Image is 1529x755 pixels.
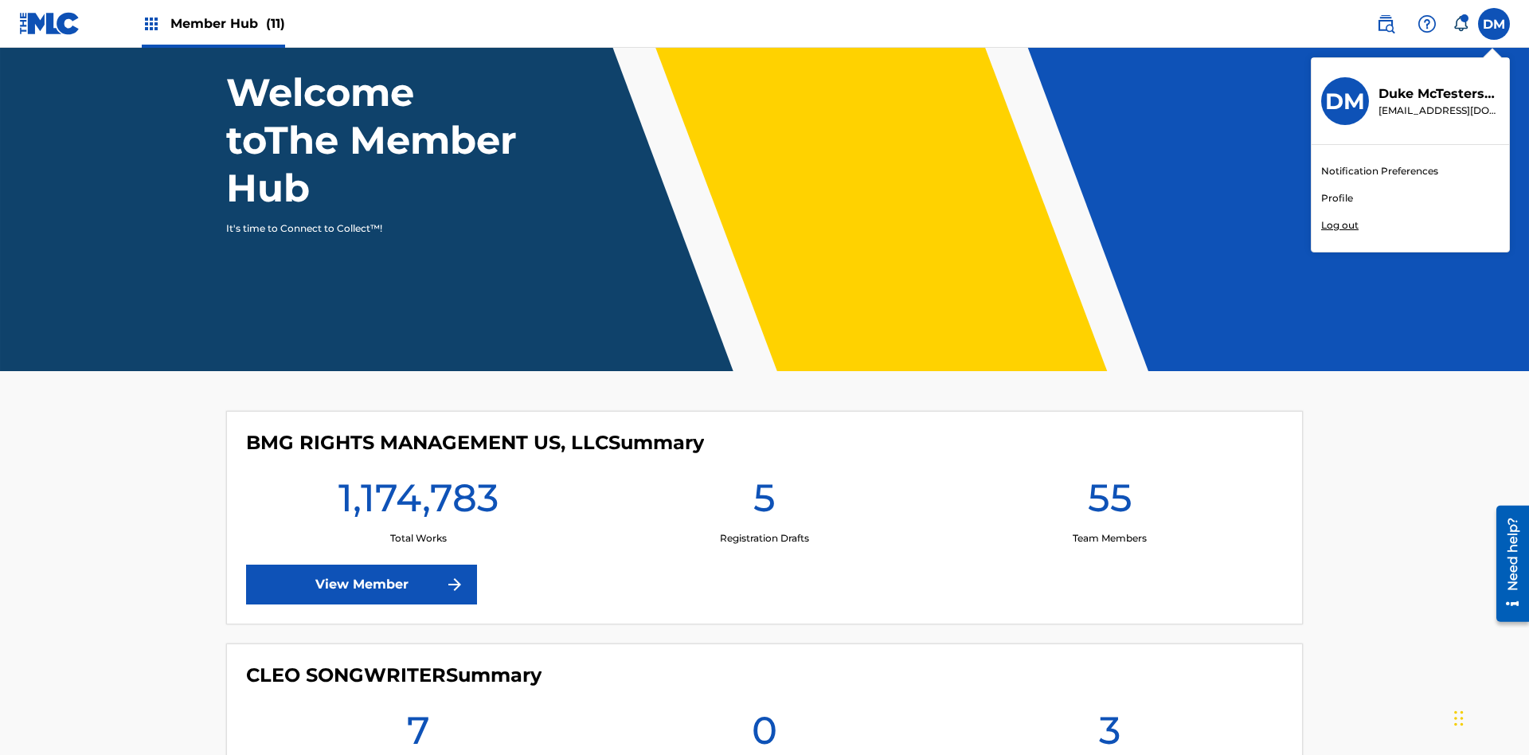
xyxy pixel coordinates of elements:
[1321,218,1359,233] p: Log out
[1088,474,1132,531] h1: 55
[1321,191,1353,205] a: Profile
[246,431,704,455] h4: BMG RIGHTS MANAGEMENT US, LLC
[246,663,542,687] h4: CLEO SONGWRITER
[226,221,502,236] p: It's time to Connect to Collect™!
[246,565,477,604] a: View Member
[266,16,285,31] span: (11)
[1478,8,1510,40] div: User Menu
[1411,8,1443,40] div: Help
[1073,531,1147,546] p: Team Members
[1418,14,1437,33] img: help
[1376,14,1395,33] img: search
[1370,8,1402,40] a: Public Search
[720,531,809,546] p: Registration Drafts
[1484,499,1529,630] iframe: Resource Center
[1378,84,1500,104] p: Duke McTesterson
[390,531,447,546] p: Total Works
[445,575,464,594] img: f7272a7cc735f4ea7f67.svg
[142,14,161,33] img: Top Rightsholders
[753,474,776,531] h1: 5
[226,68,524,212] h1: Welcome to The Member Hub
[1449,679,1529,755] iframe: Chat Widget
[1454,694,1464,742] div: Drag
[1325,88,1365,115] h3: DM
[19,12,80,35] img: MLC Logo
[1321,164,1438,178] a: Notification Preferences
[1453,16,1468,32] div: Notifications
[170,14,285,33] span: Member Hub
[338,474,499,531] h1: 1,174,783
[1483,15,1505,34] span: DM
[1378,104,1500,118] p: duke.mctesterson@gmail.com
